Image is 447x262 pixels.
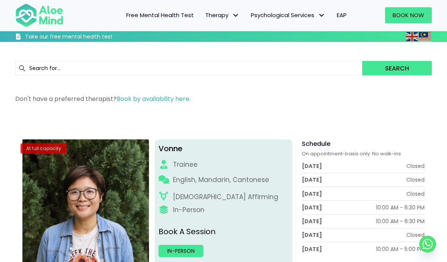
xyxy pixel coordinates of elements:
span: EAP [337,11,347,19]
a: In-person [159,245,203,257]
a: Psychological ServicesPsychological Services: submenu [245,7,331,23]
p: Book A Session [159,226,289,237]
div: [DATE] [302,190,322,198]
div: Closed [406,162,425,170]
a: Free Mental Health Test [120,7,200,23]
span: Therapy [205,11,239,19]
div: [DATE] [302,217,322,225]
div: [DATE] [302,162,322,170]
a: EAP [331,7,352,23]
span: Schedule [302,139,330,148]
a: Malay [419,32,432,41]
div: At full capacity [21,143,67,153]
div: Closed [406,231,425,239]
div: [DATE] [302,176,322,184]
a: Whatsapp [419,236,436,252]
span: Therapy: submenu [230,10,241,21]
img: en [406,32,418,41]
img: ms [419,32,431,41]
span: Psychological Services: submenu [316,10,327,21]
div: Closed [406,176,425,184]
h3: Take our free mental health test [25,33,145,41]
button: Search [362,61,432,75]
div: [DATE] [302,245,322,253]
input: Search for... [15,61,362,75]
span: On appointment-basis only. No walk-ins [302,150,401,157]
a: Book Now [385,7,432,23]
div: [DEMOGRAPHIC_DATA] Affirming [173,192,278,202]
span: Free Mental Health Test [126,11,194,19]
div: [DATE] [302,231,322,239]
a: TherapyTherapy: submenu [200,7,245,23]
div: In-Person [173,205,204,215]
span: Psychological Services [251,11,325,19]
div: Closed [406,190,425,198]
a: Take our free mental health test [15,33,145,42]
div: [DATE] [302,204,322,211]
div: 10:00 AM - 5:00 PM [376,245,425,253]
div: Vonne [159,143,289,154]
p: Don't have a preferred therapist? [15,94,432,103]
span: Book Now [393,11,424,19]
div: 10:00 AM - 6:30 PM [376,217,425,225]
nav: Menu [71,7,352,23]
a: English [406,32,419,41]
p: English, Mandarin, Cantonese [173,175,269,185]
img: Aloe mind Logo [15,3,63,27]
div: 10:00 AM - 6:30 PM [376,204,425,211]
div: Trainee [173,160,198,169]
a: Book by availability here. [117,94,190,103]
